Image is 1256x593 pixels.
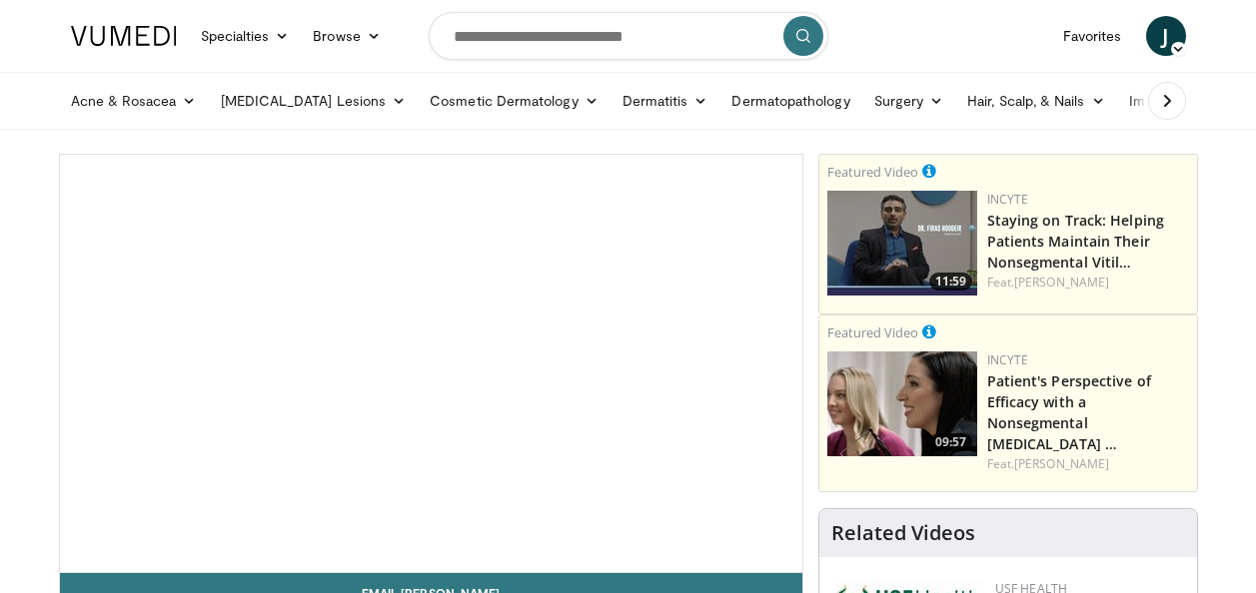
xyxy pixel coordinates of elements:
[1051,16,1134,56] a: Favorites
[929,273,972,291] span: 11:59
[827,191,977,296] img: fe0751a3-754b-4fa7-bfe3-852521745b57.png.150x105_q85_crop-smart_upscale.jpg
[987,274,1189,292] div: Feat.
[827,351,977,456] a: 09:57
[827,323,918,341] small: Featured Video
[862,81,956,121] a: Surgery
[418,81,610,121] a: Cosmetic Dermatology
[189,16,302,56] a: Specialties
[827,163,918,181] small: Featured Video
[831,521,975,545] h4: Related Videos
[987,211,1165,272] a: Staying on Track: Helping Patients Maintain Their Nonsegmental Vitil…
[71,26,177,46] img: VuMedi Logo
[987,351,1029,368] a: Incyte
[1146,16,1186,56] a: J
[987,191,1029,208] a: Incyte
[209,81,419,121] a: [MEDICAL_DATA] Lesions
[719,81,861,121] a: Dermatopathology
[827,351,977,456] img: 2c48d197-61e9-423b-8908-6c4d7e1deb64.png.150x105_q85_crop-smart_upscale.jpg
[987,455,1189,473] div: Feat.
[1014,455,1109,472] a: [PERSON_NAME]
[301,16,393,56] a: Browse
[1014,274,1109,291] a: [PERSON_NAME]
[929,433,972,451] span: 09:57
[60,155,802,573] video-js: Video Player
[611,81,720,121] a: Dermatitis
[987,371,1151,453] a: Patient's Perspective of Efficacy with a Nonsegmental [MEDICAL_DATA] …
[429,12,828,60] input: Search topics, interventions
[955,81,1116,121] a: Hair, Scalp, & Nails
[59,81,209,121] a: Acne & Rosacea
[827,191,977,296] a: 11:59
